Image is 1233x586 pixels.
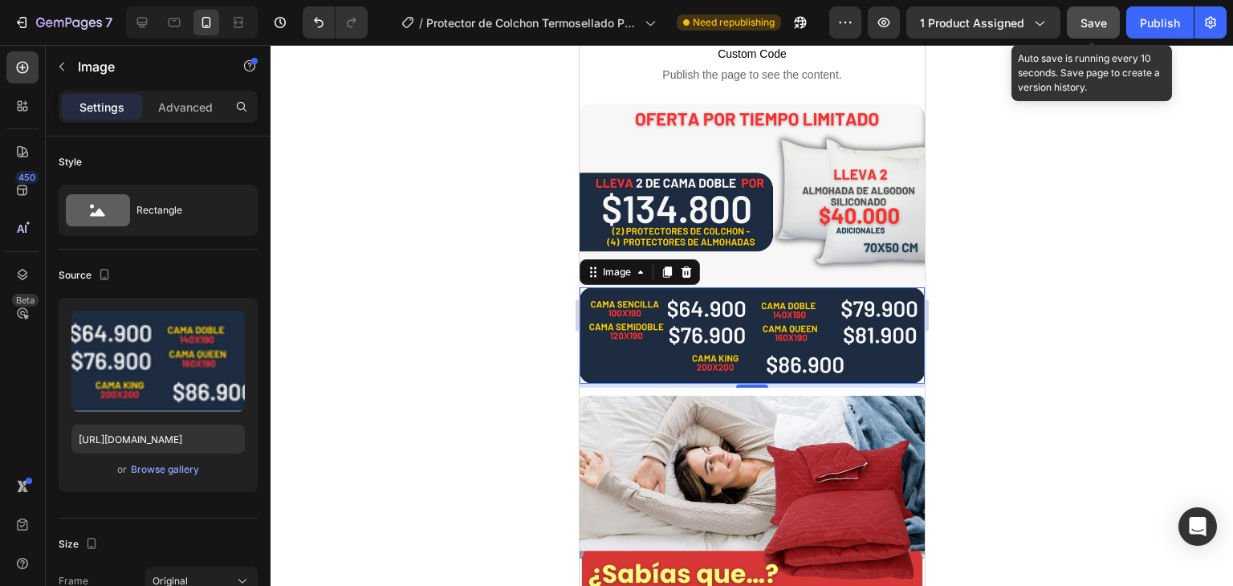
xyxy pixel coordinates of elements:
p: 7 [105,13,112,32]
span: 1 product assigned [920,14,1024,31]
button: Browse gallery [130,462,200,478]
div: Undo/Redo [303,6,368,39]
span: Publish the page to see the content. [16,22,329,38]
iframe: Design area [580,45,925,586]
span: Need republishing [693,15,775,30]
div: 450 [15,171,39,184]
div: Style [59,155,82,169]
span: Save [1080,16,1107,30]
p: Advanced [158,99,213,116]
div: Rectangle [136,192,234,229]
div: Beta [12,294,39,307]
input: https://example.com/image.jpg [71,425,245,454]
div: Browse gallery [131,462,199,477]
button: Save [1067,6,1120,39]
button: Publish [1126,6,1194,39]
button: 1 product assigned [906,6,1060,39]
div: Image [20,220,55,234]
span: / [419,14,423,31]
img: preview-image [71,311,245,412]
div: Open Intercom Messenger [1178,507,1217,546]
div: Size [59,534,101,555]
span: or [117,460,127,479]
div: Source [59,265,114,287]
button: 7 [6,6,120,39]
div: Publish [1140,14,1180,31]
span: Protector de Colchon Termosellado Premium con Fundas [426,14,638,31]
p: Image [78,57,214,76]
p: Settings [79,99,124,116]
